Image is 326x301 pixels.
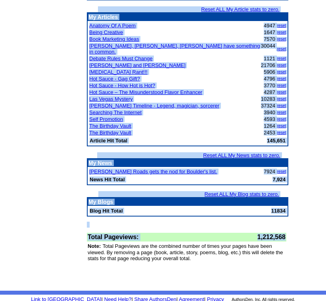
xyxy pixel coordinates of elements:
[89,169,217,174] a: [PERSON_NAME] Roads gets the nod for Boulder's list.
[264,82,275,88] font: 3770
[277,47,286,51] a: reset
[257,234,286,240] font: 1,212,568
[89,62,186,68] a: [PERSON_NAME] and [PERSON_NAME]
[264,130,275,136] font: 2453
[89,123,131,129] a: The Birthday Vault
[264,89,275,95] font: 4287
[264,29,275,35] font: 1647
[261,96,275,102] font: 10283
[277,104,286,108] a: reset
[277,56,286,61] a: reset
[89,56,153,61] a: Debate Rules Must Change
[264,36,275,42] font: 7570
[88,243,101,249] font: Note:
[88,14,287,20] p: My Articles
[264,109,275,115] font: 3940
[277,23,286,28] a: reset
[261,103,275,109] font: 37324
[89,96,133,102] a: Las Vegas Mystery
[89,23,136,29] a: Anatomy Of A Poem
[277,124,286,128] a: reset
[277,83,286,88] a: reset
[264,69,275,75] font: 5906
[90,138,127,144] b: Article Hit Total
[277,63,286,67] a: reset
[89,130,131,136] a: The Birthday Vault
[277,37,286,41] a: reset
[205,191,279,197] a: Reset ALL My Blog stats to zero.
[277,77,286,81] a: reset
[88,243,283,261] font: Total Pageviews are the combined number of times your pages have been viewed. By removing a page ...
[264,116,275,122] font: 4593
[89,89,202,95] a: Hot Sauce – The Misunderstood Flavor Enhancer
[88,199,287,205] p: My Blogs
[201,6,280,12] a: Reset ALL My Article stats to zero.
[277,110,286,115] a: reset
[271,208,286,214] b: 11834
[89,103,219,109] a: [PERSON_NAME] Timeline - Legend, magician, sorcerer
[264,56,275,61] font: 1121
[89,116,123,122] a: Self Promotion
[89,82,155,88] a: Hot Sauce - How Hot is Hot?
[261,62,275,68] font: 21706
[277,70,286,74] a: reset
[88,234,139,240] font: Total Pageviews:
[277,117,286,121] a: reset
[89,109,142,115] a: Searching The Internet
[90,208,123,214] b: Blog Hit Total
[277,30,286,35] a: reset
[264,169,275,174] font: 7924
[89,69,148,75] a: [MEDICAL_DATA] Rant!!!
[261,43,275,49] font: 30044
[264,76,275,82] font: 4796
[89,43,260,55] a: [PERSON_NAME], [PERSON_NAME], [PERSON_NAME] have something in common.
[264,123,275,129] font: 1264
[89,29,123,35] a: Being Creative
[89,76,140,82] a: Hot Sauce - Gag Gift?
[203,152,280,158] a: Reset ALL My News stats to zero.
[89,36,139,42] a: Book Marketing Ideas
[277,90,286,94] a: reset
[267,138,286,144] b: 145,651
[277,130,286,135] a: reset
[277,169,286,174] a: reset
[264,23,275,29] font: 4947
[90,176,125,182] b: News Hit Total
[88,160,287,166] p: My News
[277,97,286,101] a: reset
[272,176,286,182] b: 7,924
